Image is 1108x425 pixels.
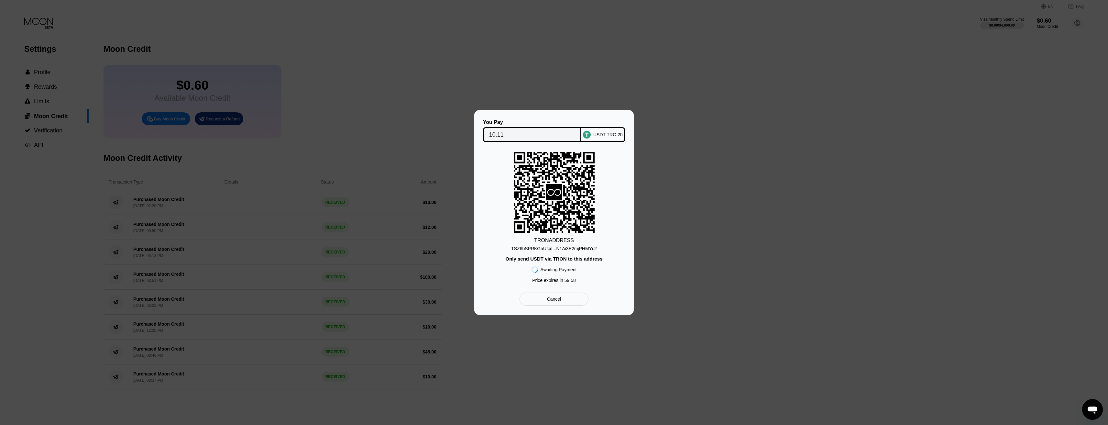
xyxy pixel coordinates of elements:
div: You Pay [483,119,582,125]
div: Awaiting Payment [541,267,577,272]
iframe: Button to launch messaging window [1082,399,1103,420]
div: TSZ6bSPRKGaUtcd...N1Ai3E2mjPHMYc2 [511,243,597,251]
div: USDT TRC-20 [593,132,623,137]
div: Price expires in [532,278,576,283]
div: Only send USDT via TRON to this address [505,256,602,262]
div: You PayUSDT TRC-20 [484,119,624,142]
div: Cancel [520,293,588,306]
div: Cancel [547,296,561,302]
div: TSZ6bSPRKGaUtcd...N1Ai3E2mjPHMYc2 [511,246,597,251]
div: TRON ADDRESS [534,238,574,243]
span: 59 : 58 [565,278,576,283]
